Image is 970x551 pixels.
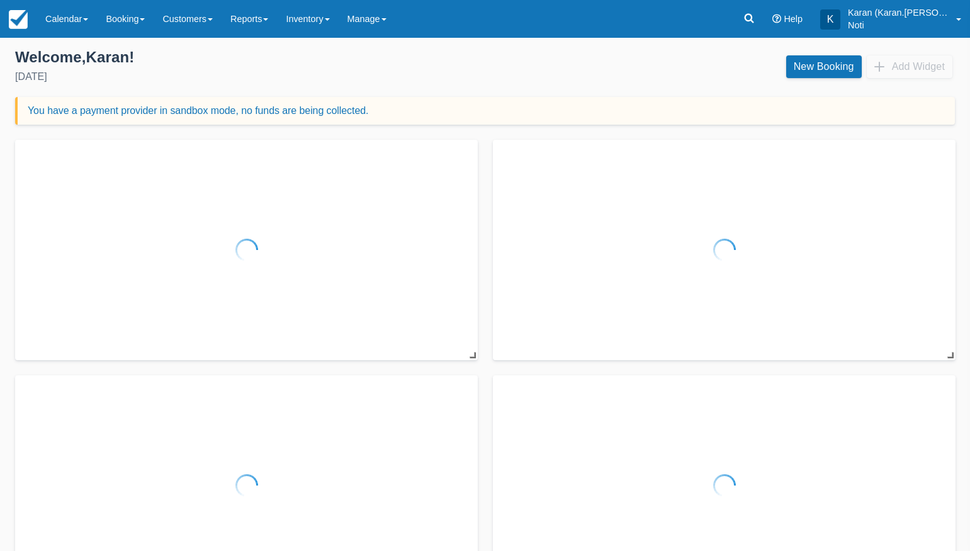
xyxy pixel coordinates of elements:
[28,105,368,116] a: You have a payment provider in sandbox mode, no funds are being collected.
[786,55,862,78] a: New Booking
[848,6,949,19] p: Karan (Karan.[PERSON_NAME])
[15,48,475,67] div: Welcome , Karan !
[15,69,475,84] div: [DATE]
[848,19,949,31] p: Noti
[820,9,840,30] div: K
[784,14,803,24] span: Help
[9,10,28,29] img: checkfront-main-nav-mini-logo.png
[772,14,781,23] i: Help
